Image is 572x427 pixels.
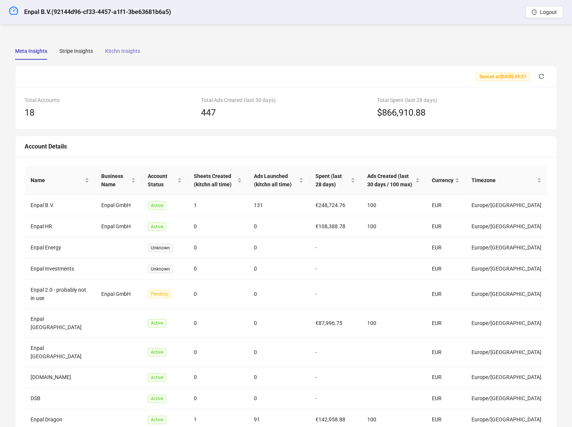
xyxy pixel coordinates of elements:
td: [DOMAIN_NAME] [25,367,95,388]
td: Europe/[GEOGRAPHIC_DATA] [465,258,547,280]
span: 447 [201,107,216,118]
div: Total Accounts [25,96,195,104]
th: Sheets Created (kitchn all time) [188,166,248,195]
td: 1 [188,195,248,216]
td: Enpal 2.0 - probably not in use [25,280,95,309]
span: Sheets Created (kitchn all time) [194,172,236,189]
td: 100 [361,195,426,216]
td: - [309,367,361,388]
td: Europe/[GEOGRAPHIC_DATA] [465,216,547,237]
span: Currency [432,176,453,184]
th: Ads Created (last 30 days / 100 max) [361,166,426,195]
span: Ads Created (last 30 days / 100 max) [367,172,414,189]
td: 0 [188,338,248,367]
td: DSB [25,388,95,409]
td: 0 [248,280,309,309]
td: Europe/[GEOGRAPHIC_DATA] [465,195,547,216]
td: 100 [361,309,426,338]
td: €87,996.75 [309,309,361,338]
td: Enpal GmbH [95,280,141,309]
td: 0 [248,216,309,237]
td: 0 [248,338,309,367]
td: 0 [248,237,309,258]
span: Name [31,176,83,184]
td: Enpal Energy [25,237,95,258]
span: Spent (last 28 days) [315,172,349,189]
td: 0 [188,258,248,280]
td: €248,724.76 [309,195,361,216]
div: Stripe Insights [59,47,93,55]
td: Enpal [GEOGRAPHIC_DATA] [25,338,95,367]
td: 0 [188,388,248,409]
td: 100 [361,216,426,237]
span: Active [148,201,166,210]
th: Timezone [465,166,547,195]
td: EUR [426,258,465,280]
th: Business Name [95,166,141,195]
td: Enpal B.V. [25,195,95,216]
span: Unknown [148,244,173,252]
td: Enpal GmbH [95,195,141,216]
td: Enpal HR [25,216,95,237]
span: Synced at [DATE] 09:21 [476,73,529,81]
td: EUR [426,237,465,258]
td: Europe/[GEOGRAPHIC_DATA] [465,388,547,409]
span: $866,910.88 [377,106,425,120]
td: Europe/[GEOGRAPHIC_DATA] [465,309,547,338]
th: Currency [426,166,465,195]
td: 0 [188,309,248,338]
td: EUR [426,216,465,237]
span: logout [532,9,537,15]
th: Name [25,166,95,195]
div: Account Details [25,142,547,151]
td: Europe/[GEOGRAPHIC_DATA] [465,237,547,258]
span: 18 [25,107,34,118]
span: Active [148,416,166,424]
span: Logout [540,9,557,15]
td: EUR [426,388,465,409]
td: - [309,237,361,258]
div: Total Spent (last 28 days) [377,96,547,104]
th: Spent (last 28 days) [309,166,361,195]
td: - [309,388,361,409]
td: 0 [248,309,309,338]
td: 0 [248,258,309,280]
button: Logout [526,6,563,18]
span: Timezone [472,176,535,184]
td: 0 [248,367,309,388]
td: Europe/[GEOGRAPHIC_DATA] [465,280,547,309]
span: Active [148,348,166,356]
td: EUR [426,309,465,338]
td: EUR [426,367,465,388]
td: EUR [426,280,465,309]
span: Account Status [148,172,176,189]
span: dashboard [9,6,18,15]
h5: Enpal B.V. ( 92144d96-cf33-4457-a1f1-3be63681b6a5 ) [24,8,171,17]
span: Business Name [101,172,129,189]
td: 131 [248,195,309,216]
td: - [309,338,361,367]
td: Europe/[GEOGRAPHIC_DATA] [465,338,547,367]
span: Active [148,319,166,327]
td: Enpal [GEOGRAPHIC_DATA] [25,309,95,338]
div: Meta Insights [15,47,47,55]
td: Enpal Investments [25,258,95,280]
span: Active [148,395,166,403]
span: Active [148,223,166,231]
td: - [309,258,361,280]
td: 0 [188,237,248,258]
td: - [309,280,361,309]
th: Ads Launched (kitchn all time) [248,166,309,195]
td: Enpal GmbH [95,216,141,237]
span: reload [539,74,544,79]
span: Ads Launched (kitchn all time) [254,172,297,189]
div: Kitchn Insights [105,47,140,55]
span: Active [148,373,166,382]
td: 0 [188,280,248,309]
td: 0 [188,367,248,388]
span: Unknown [148,265,173,273]
td: EUR [426,338,465,367]
td: 0 [188,216,248,237]
th: Account Status [142,166,188,195]
td: Europe/[GEOGRAPHIC_DATA] [465,367,547,388]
